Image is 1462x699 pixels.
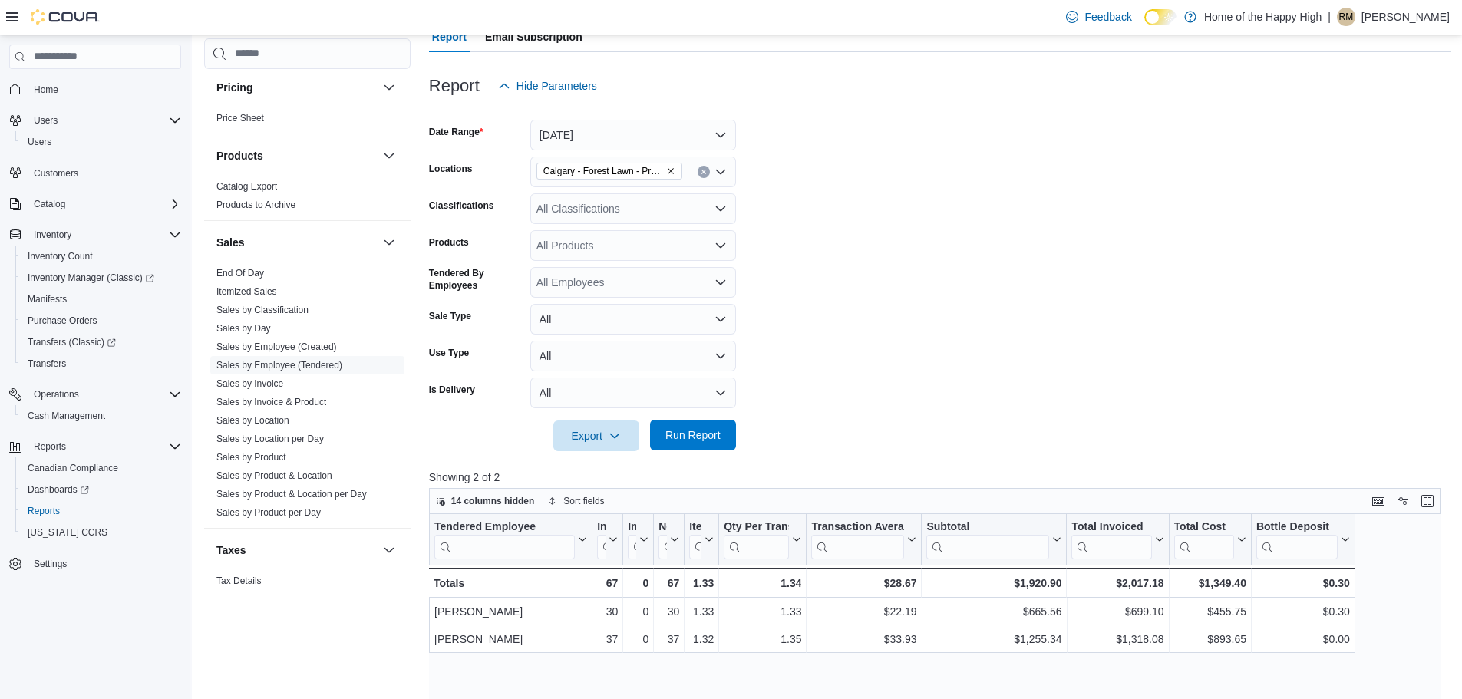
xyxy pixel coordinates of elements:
button: All [530,341,736,371]
button: Settings [3,552,187,575]
span: Dark Mode [1144,25,1145,26]
button: Manifests [15,289,187,310]
div: $28.67 [811,574,916,592]
a: Catalog Export [216,181,277,192]
span: [US_STATE] CCRS [28,526,107,539]
button: 14 columns hidden [430,492,541,510]
a: Sales by Location per Day [216,434,324,444]
div: [PERSON_NAME] [434,602,587,621]
label: Is Delivery [429,384,475,396]
a: Transfers (Classic) [15,331,187,353]
a: Sales by Product & Location [216,470,332,481]
span: Sales by Day [216,322,271,335]
div: 1.33 [724,602,801,621]
button: Inventory [3,224,187,246]
div: Net Sold [658,519,667,534]
span: Inventory Count [21,247,181,265]
div: Subtotal [926,519,1049,534]
button: All [530,378,736,408]
p: [PERSON_NAME] [1361,8,1450,26]
button: Taxes [216,542,377,558]
span: Purchase Orders [28,315,97,327]
label: Classifications [429,199,494,212]
button: Sales [380,233,398,252]
button: Remove Calgary - Forest Lawn - Prairie Records from selection in this group [666,167,675,176]
a: Dashboards [21,480,95,499]
span: Settings [28,554,181,573]
div: Sales [204,264,411,528]
div: Pricing [204,109,411,134]
span: Inventory Count [28,250,93,262]
div: 1.35 [724,630,801,648]
a: Transfers (Classic) [21,333,122,351]
div: $893.65 [1173,630,1246,648]
span: Sales by Location [216,414,289,427]
span: Sales by Invoice & Product [216,396,326,408]
span: Catalog Export [216,180,277,193]
div: Qty Per Transaction [724,519,789,559]
div: $699.10 [1071,602,1163,621]
button: Products [216,148,377,163]
p: Showing 2 of 2 [429,470,1451,485]
a: Sales by Product [216,452,286,463]
button: Sales [216,235,377,250]
button: Pricing [216,80,377,95]
div: $2,017.18 [1071,574,1163,592]
span: Home [34,84,58,96]
button: Clear input [698,166,710,178]
span: Email Subscription [485,21,582,52]
span: Washington CCRS [21,523,181,542]
span: Cash Management [21,407,181,425]
span: Sales by Location per Day [216,433,324,445]
span: Sales by Product per Day [216,506,321,519]
a: Transfers [21,354,72,373]
a: Manifests [21,290,73,308]
button: Open list of options [714,239,727,252]
p: Home of the Happy High [1204,8,1322,26]
span: Dashboards [28,483,89,496]
span: Tax Details [216,575,262,587]
button: Keyboard shortcuts [1369,492,1388,510]
span: Operations [28,385,181,404]
span: Export [563,420,630,451]
span: Calgary - Forest Lawn - Prairie Records [536,163,682,180]
button: Net Sold [658,519,679,559]
span: Price Sheet [216,112,264,124]
span: Cash Management [28,410,105,422]
button: Total Cost [1173,519,1246,559]
span: Calgary - Forest Lawn - Prairie Records [543,163,663,179]
span: Feedback [1084,9,1131,25]
span: Canadian Compliance [21,459,181,477]
div: $0.30 [1256,574,1350,592]
a: Reports [21,502,66,520]
a: Sales by Employee (Tendered) [216,360,342,371]
span: Manifests [21,290,181,308]
button: Qty Per Transaction [724,519,801,559]
span: Operations [34,388,79,401]
span: Purchase Orders [21,312,181,330]
span: Home [28,80,181,99]
button: Taxes [380,541,398,559]
div: Tendered Employee [434,519,575,534]
a: Users [21,133,58,151]
button: [US_STATE] CCRS [15,522,187,543]
button: Operations [28,385,85,404]
span: Canadian Compliance [28,462,118,474]
div: Taxes [204,572,411,615]
span: Dashboards [21,480,181,499]
label: Locations [429,163,473,175]
span: Transfers (Classic) [21,333,181,351]
div: Transaction Average [811,519,904,559]
div: 1.32 [689,630,714,648]
span: Products to Archive [216,199,295,211]
span: Reports [28,437,181,456]
label: Sale Type [429,310,471,322]
h3: Products [216,148,263,163]
button: Purchase Orders [15,310,187,331]
a: Dashboards [15,479,187,500]
div: Bottle Deposit [1256,519,1338,559]
button: Reports [3,436,187,457]
div: Transaction Average [811,519,904,534]
button: Sort fields [542,492,610,510]
div: Invoices Ref [628,519,636,534]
